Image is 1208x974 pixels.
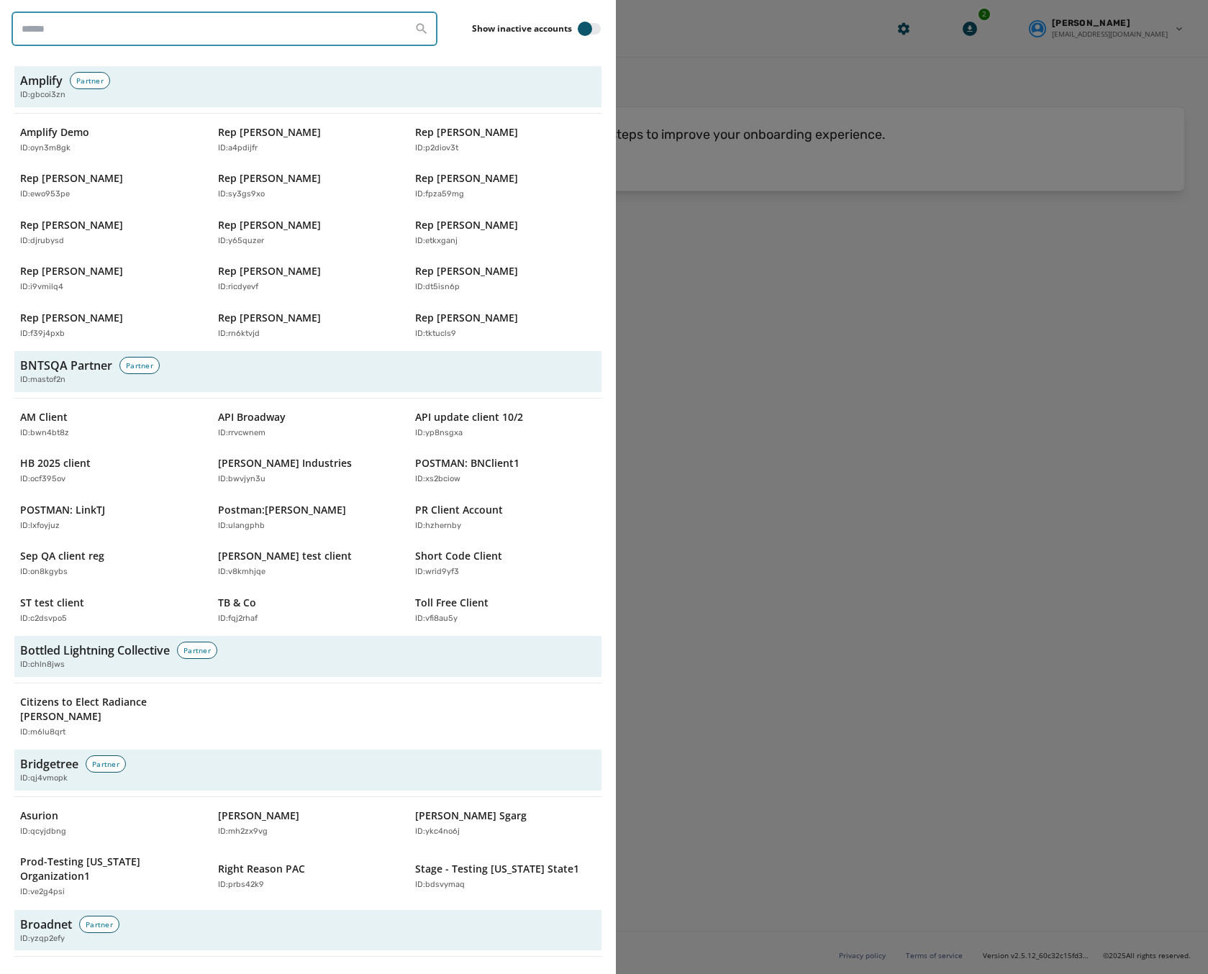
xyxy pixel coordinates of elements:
[212,849,404,904] button: Right Reason PACID:prbs42k9
[415,520,461,532] p: ID: hzhernby
[212,165,404,206] button: Rep [PERSON_NAME]ID:sy3gs9xo
[20,171,123,186] p: Rep [PERSON_NAME]
[415,879,465,891] p: ID: bdsvymaq
[119,357,160,374] div: Partner
[218,235,264,247] p: ID: y65quzer
[20,374,65,386] span: ID: mastof2n
[20,427,69,440] p: ID: bwn4bt8z
[20,826,66,838] p: ID: qcyjdbng
[20,755,78,773] h3: Bridgetree
[218,218,321,232] p: Rep [PERSON_NAME]
[218,125,321,140] p: Rep [PERSON_NAME]
[14,212,206,253] button: Rep [PERSON_NAME]ID:djrubysd
[212,543,404,584] button: [PERSON_NAME] test clientID:v8kmhjqe
[20,933,65,945] span: ID: yzqp2efy
[415,311,518,325] p: Rep [PERSON_NAME]
[14,803,206,844] button: AsurionID:qcyjdbng
[20,142,71,155] p: ID: oyn3m8gk
[14,165,206,206] button: Rep [PERSON_NAME]ID:ewo953pe
[20,72,63,89] h3: Amplify
[14,910,601,951] button: BroadnetPartnerID:yzqp2efy
[70,72,110,89] div: Partner
[14,66,601,107] button: AmplifyPartnerID:gbcoi3zn
[415,281,460,293] p: ID: dt5isn6p
[218,142,258,155] p: ID: a4pdijfr
[409,803,601,844] button: [PERSON_NAME] SgargID:ykc4no6j
[20,188,70,201] p: ID: ewo953pe
[415,235,458,247] p: ID: etkxganj
[415,218,518,232] p: Rep [PERSON_NAME]
[20,727,65,739] p: ID: m6lu8qrt
[14,351,601,392] button: BNTSQA PartnerPartnerID:mastof2n
[415,427,463,440] p: ID: yp8nsgxa
[20,264,123,278] p: Rep [PERSON_NAME]
[20,916,72,933] h3: Broadnet
[218,456,352,470] p: [PERSON_NAME] Industries
[20,357,112,374] h3: BNTSQA Partner
[218,826,268,838] p: ID: mh2zx9vg
[212,305,404,346] button: Rep [PERSON_NAME]ID:rn6ktvjd
[415,503,503,517] p: PR Client Account
[14,258,206,299] button: Rep [PERSON_NAME]ID:i9vmilq4
[218,311,321,325] p: Rep [PERSON_NAME]
[409,165,601,206] button: Rep [PERSON_NAME]ID:fpza59mg
[20,89,65,101] span: ID: gbcoi3zn
[415,188,464,201] p: ID: fpza59mg
[415,862,579,876] p: Stage - Testing [US_STATE] State1
[415,142,458,155] p: ID: p2diov3t
[409,119,601,160] button: Rep [PERSON_NAME]ID:p2diov3t
[218,596,256,610] p: TB & Co
[218,264,321,278] p: Rep [PERSON_NAME]
[14,305,206,346] button: Rep [PERSON_NAME]ID:f39j4pxb
[415,613,458,625] p: ID: vfi8au5y
[20,503,105,517] p: POSTMAN: LinkTJ
[86,755,126,773] div: Partner
[212,404,404,445] button: API BroadwayID:rrvcwnem
[218,862,305,876] p: Right Reason PAC
[218,410,286,424] p: API Broadway
[415,125,518,140] p: Rep [PERSON_NAME]
[20,520,60,532] p: ID: lxfoyjuz
[218,520,265,532] p: ID: ulangphb
[14,689,206,745] button: Citizens to Elect Radiance [PERSON_NAME]ID:m6lu8qrt
[212,119,404,160] button: Rep [PERSON_NAME]ID:a4pdijfr
[20,235,64,247] p: ID: djrubysd
[14,404,206,445] button: AM ClientID:bwn4bt8z
[212,450,404,491] button: [PERSON_NAME] IndustriesID:bwvjyn3u
[212,497,404,538] button: Postman:[PERSON_NAME]ID:ulangphb
[79,916,119,933] div: Partner
[409,849,601,904] button: Stage - Testing [US_STATE] State1ID:bdsvymaq
[20,549,104,563] p: Sep QA client reg
[20,410,68,424] p: AM Client
[218,503,346,517] p: Postman:[PERSON_NAME]
[20,281,63,293] p: ID: i9vmilq4
[409,590,601,631] button: Toll Free ClientID:vfi8au5y
[14,750,601,791] button: BridgetreePartnerID:qj4vmopk
[472,23,572,35] label: Show inactive accounts
[409,497,601,538] button: PR Client AccountID:hzhernby
[20,695,186,724] p: Citizens to Elect Radiance [PERSON_NAME]
[415,328,456,340] p: ID: tktucls9
[20,566,68,578] p: ID: on8kgybs
[20,125,89,140] p: Amplify Demo
[218,473,265,486] p: ID: bwvjyn3u
[415,826,460,838] p: ID: ykc4no6j
[415,473,460,486] p: ID: xs2bciow
[218,281,258,293] p: ID: ricdyevf
[415,456,519,470] p: POSTMAN: BNClient1
[14,849,206,904] button: Prod-Testing [US_STATE] Organization1ID:ve2g4psi
[415,410,523,424] p: API update client 10/2
[14,119,206,160] button: Amplify DemoID:oyn3m8gk
[20,855,186,883] p: Prod-Testing [US_STATE] Organization1
[20,328,65,340] p: ID: f39j4pxb
[212,803,404,844] button: [PERSON_NAME]ID:mh2zx9vg
[20,886,65,898] p: ID: ve2g4psi
[415,264,518,278] p: Rep [PERSON_NAME]
[415,596,489,610] p: Toll Free Client
[218,613,258,625] p: ID: fqj2rhaf
[20,613,67,625] p: ID: c2dsvpo5
[14,590,206,631] button: ST test clientID:c2dsvpo5
[20,809,58,823] p: Asurion
[218,328,260,340] p: ID: rn6ktvjd
[415,566,459,578] p: ID: wrid9yf3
